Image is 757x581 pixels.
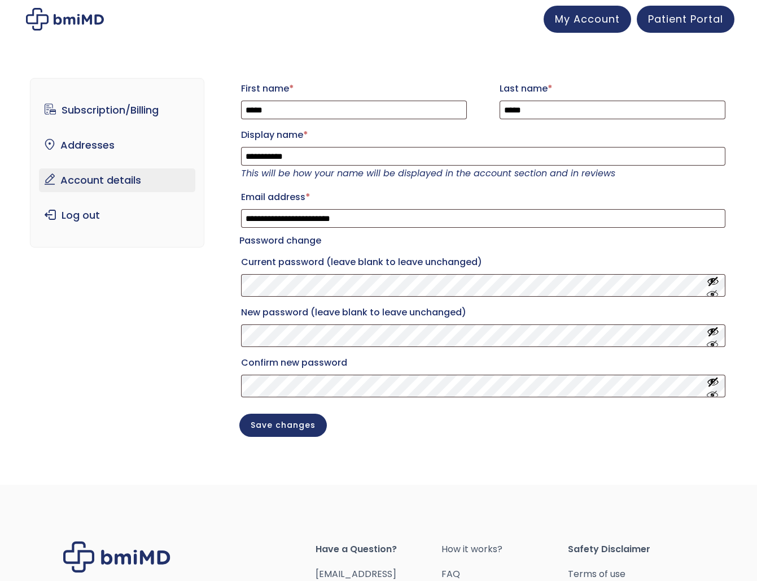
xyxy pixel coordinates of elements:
[544,6,631,33] a: My Account
[241,80,467,98] label: First name
[241,303,725,322] label: New password (leave blank to leave unchanged)
[707,376,719,397] button: Show password
[241,126,725,144] label: Display name
[26,8,104,31] img: My account
[239,233,321,249] legend: Password change
[39,133,195,157] a: Addresses
[441,541,567,557] a: How it works?
[648,12,723,26] span: Patient Portal
[39,203,195,227] a: Log out
[555,12,620,26] span: My Account
[239,414,327,437] button: Save changes
[500,80,725,98] label: Last name
[241,354,725,372] label: Confirm new password
[39,98,195,122] a: Subscription/Billing
[241,188,725,206] label: Email address
[241,167,615,180] em: This will be how your name will be displayed in the account section and in reviews
[568,541,694,557] span: Safety Disclaimer
[707,275,719,296] button: Show password
[63,541,170,573] img: Brand Logo
[637,6,734,33] a: Patient Portal
[241,253,725,271] label: Current password (leave blank to leave unchanged)
[39,168,195,192] a: Account details
[707,326,719,346] button: Show password
[316,541,441,557] span: Have a Question?
[30,78,204,248] nav: Account pages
